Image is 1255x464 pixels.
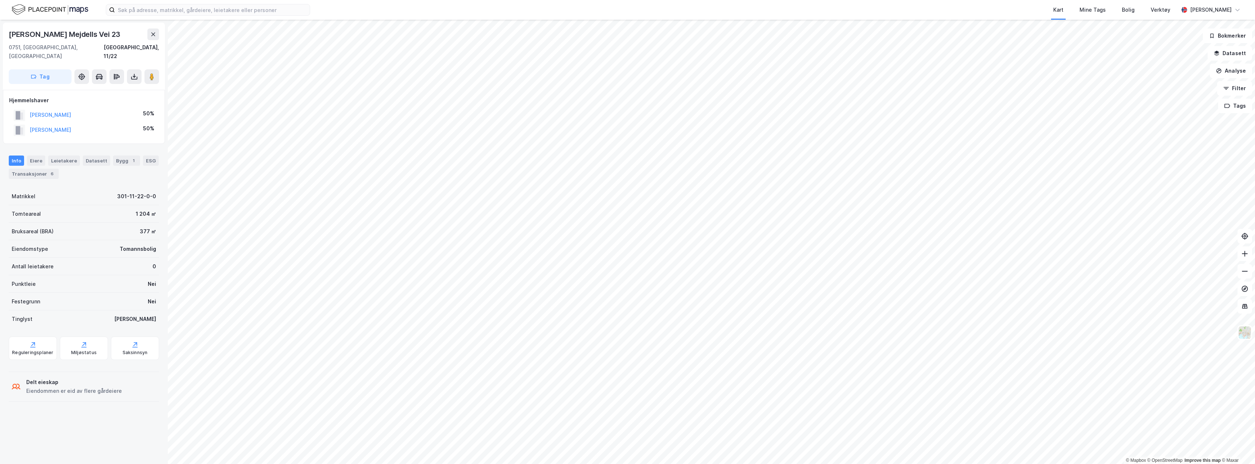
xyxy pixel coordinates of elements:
[143,124,154,133] div: 50%
[1208,46,1252,61] button: Datasett
[1185,458,1221,463] a: Improve this map
[9,28,122,40] div: [PERSON_NAME] Mejdells Vei 23
[48,156,80,166] div: Leietakere
[49,170,56,177] div: 6
[12,280,36,288] div: Punktleie
[1238,326,1252,340] img: Z
[9,169,59,179] div: Transaksjoner
[12,350,53,356] div: Reguleringsplaner
[148,280,156,288] div: Nei
[1219,429,1255,464] iframe: Chat Widget
[152,262,156,271] div: 0
[148,297,156,306] div: Nei
[123,350,148,356] div: Saksinnsyn
[26,387,122,395] div: Eiendommen er eid av flere gårdeiere
[130,157,137,164] div: 1
[1080,5,1106,14] div: Mine Tags
[104,43,159,61] div: [GEOGRAPHIC_DATA], 11/22
[12,3,88,16] img: logo.f888ab2527a4732fd821a326f86c7f29.svg
[143,156,159,166] div: ESG
[1218,99,1252,113] button: Tags
[27,156,45,166] div: Eiere
[12,262,54,271] div: Antall leietakere
[1147,458,1183,463] a: OpenStreetMap
[136,210,156,218] div: 1 204 ㎡
[114,315,156,323] div: [PERSON_NAME]
[117,192,156,201] div: 301-11-22-0-0
[1210,64,1252,78] button: Analyse
[26,378,122,387] div: Delt eieskap
[71,350,97,356] div: Miljøstatus
[12,192,35,201] div: Matrikkel
[1217,81,1252,96] button: Filter
[12,315,32,323] div: Tinglyst
[12,297,40,306] div: Festegrunn
[1126,458,1146,463] a: Mapbox
[9,43,104,61] div: 0751, [GEOGRAPHIC_DATA], [GEOGRAPHIC_DATA]
[1122,5,1135,14] div: Bolig
[83,156,110,166] div: Datasett
[1053,5,1063,14] div: Kart
[9,69,72,84] button: Tag
[12,210,41,218] div: Tomteareal
[120,245,156,253] div: Tomannsbolig
[115,4,310,15] input: Søk på adresse, matrikkel, gårdeiere, leietakere eller personer
[12,245,48,253] div: Eiendomstype
[9,156,24,166] div: Info
[1219,429,1255,464] div: Kontrollprogram for chat
[9,96,159,105] div: Hjemmelshaver
[140,227,156,236] div: 377 ㎡
[113,156,140,166] div: Bygg
[1190,5,1232,14] div: [PERSON_NAME]
[1151,5,1170,14] div: Verktøy
[1203,28,1252,43] button: Bokmerker
[12,227,54,236] div: Bruksareal (BRA)
[143,109,154,118] div: 50%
